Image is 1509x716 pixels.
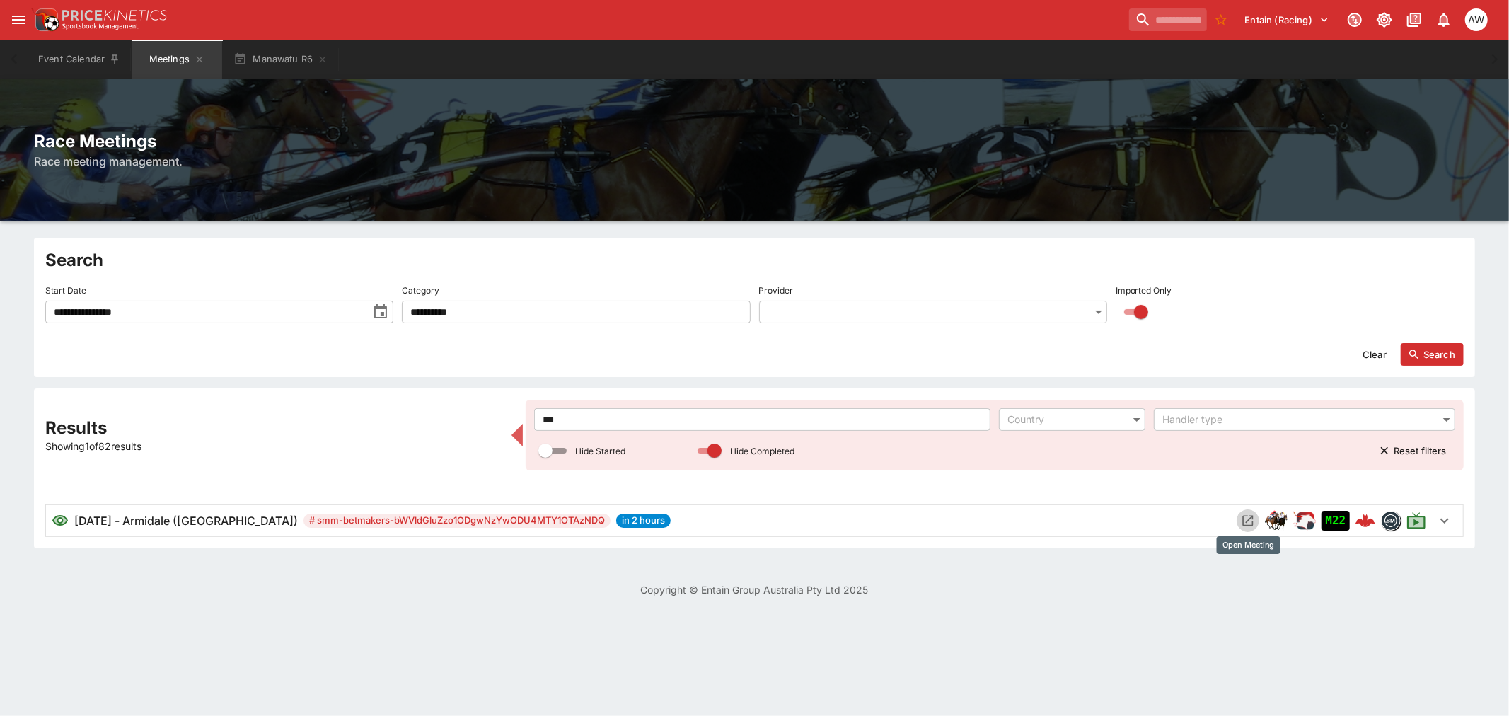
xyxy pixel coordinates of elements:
[132,40,222,79] button: Meetings
[1293,509,1316,532] div: ParallelRacing Handler
[303,514,611,528] span: # smm-betmakers-bWVldGluZzo1ODgwNzYwODU4MTY1OTAzNDQ
[1371,439,1455,462] button: Reset filters
[45,439,503,454] p: Showing 1 of 82 results
[1129,8,1207,31] input: search
[34,130,1475,152] h2: Race Meetings
[30,40,129,79] button: Event Calendar
[52,512,69,529] svg: Visible
[62,23,139,30] img: Sportsbook Management
[1372,7,1397,33] button: Toggle light/dark mode
[1406,511,1426,531] svg: Live
[1354,343,1395,366] button: Clear
[1355,511,1375,531] img: logo-cerberus--red.svg
[1217,536,1280,554] div: Open Meeting
[1265,509,1288,532] div: horse_racing
[62,10,167,21] img: PriceKinetics
[1461,4,1492,35] button: Amanda Whitta
[1237,8,1338,31] button: Select Tenant
[1465,8,1488,31] div: Amanda Whitta
[74,512,298,529] h6: [DATE] - Armidale ([GEOGRAPHIC_DATA])
[45,417,503,439] h2: Results
[1265,509,1288,532] img: horse_racing.png
[575,445,625,457] p: Hide Started
[616,514,671,528] span: in 2 hours
[1342,7,1368,33] button: Connected to PK
[1431,7,1457,33] button: Notifications
[730,445,794,457] p: Hide Completed
[1401,7,1427,33] button: Documentation
[225,40,337,79] button: Manawatu R6
[45,249,1464,271] h2: Search
[402,284,439,296] p: Category
[1293,509,1316,532] img: racing.png
[1401,343,1464,366] button: Search
[1381,511,1401,531] div: betmakers
[368,299,393,325] button: toggle date time picker
[34,153,1475,170] h6: Race meeting management.
[1237,509,1259,532] button: Open Meeting
[45,284,86,296] p: Start Date
[6,7,31,33] button: open drawer
[1162,412,1433,427] div: Handler type
[1322,511,1350,531] div: Imported to Jetbet as OPEN
[31,6,59,34] img: PriceKinetics Logo
[1007,412,1123,427] div: Country
[1116,284,1172,296] p: Imported Only
[759,284,794,296] p: Provider
[1210,8,1232,31] button: No Bookmarks
[1382,512,1400,530] img: betmakers.png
